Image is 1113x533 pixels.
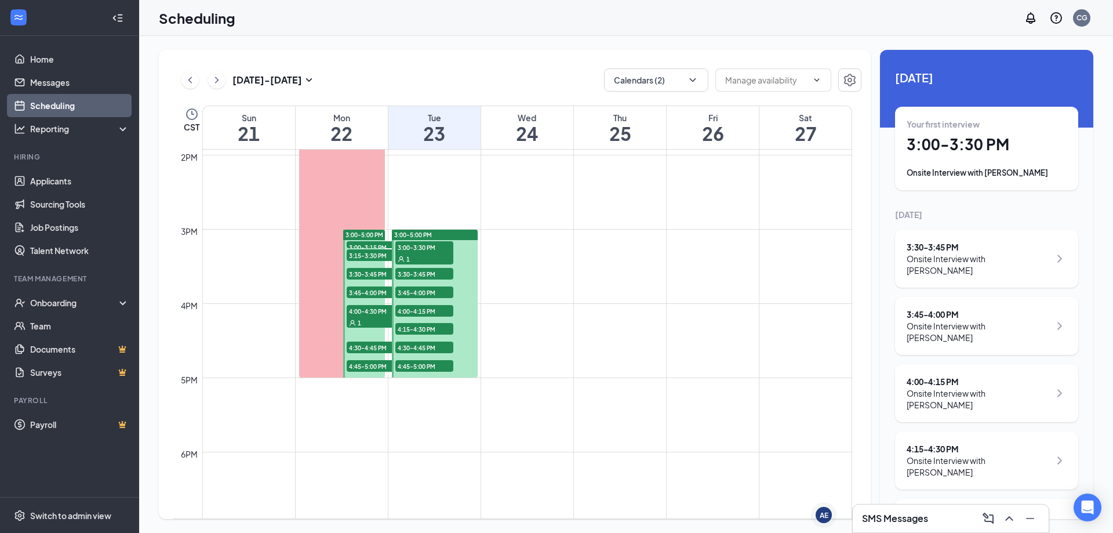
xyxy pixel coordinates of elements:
a: September 21, 2025 [203,106,295,149]
a: SurveysCrown [30,361,129,384]
a: September 22, 2025 [296,106,388,149]
svg: Clock [185,107,199,121]
div: Hiring [14,152,127,162]
div: 4pm [179,299,200,312]
button: Minimize [1021,509,1039,528]
a: DocumentsCrown [30,338,129,361]
span: 4:30-4:45 PM [395,342,453,353]
div: Fri [667,112,759,124]
button: ComposeMessage [979,509,998,528]
div: 3:45 - 4:00 PM [907,309,1050,320]
div: [DATE] [895,209,1078,220]
div: 2pm [179,151,200,164]
div: 5pm [179,374,200,386]
svg: QuestionInfo [1049,11,1063,25]
svg: ChevronRight [1053,252,1067,266]
span: 4:45-5:00 PM [347,360,405,372]
a: September 24, 2025 [481,106,573,149]
span: 3:30-3:45 PM [395,268,453,280]
h1: 23 [388,124,481,143]
a: Team [30,314,129,338]
div: Mon [296,112,388,124]
h3: [DATE] - [DATE] [232,74,302,86]
h3: SMS Messages [862,512,928,525]
div: Onsite Interview with [PERSON_NAME] [907,387,1050,411]
span: 3:45-4:00 PM [347,287,405,298]
a: Home [30,48,129,71]
a: September 25, 2025 [574,106,666,149]
div: 3pm [179,225,200,238]
a: September 27, 2025 [759,106,852,149]
button: ChevronLeft [181,71,199,89]
a: Talent Network [30,239,129,262]
svg: ChevronLeft [184,73,196,87]
div: Your first interview [907,118,1067,130]
span: 1 [406,255,410,263]
span: 3:00-3:30 PM [395,241,453,253]
svg: ChevronRight [1053,386,1067,400]
svg: ChevronUp [1002,512,1016,525]
h1: 21 [203,124,295,143]
div: Onsite Interview with [PERSON_NAME] [907,455,1050,478]
span: 4:30-4:45 PM [347,342,405,353]
svg: Collapse [112,12,123,24]
div: AE [820,510,828,520]
div: 3:30 - 3:45 PM [907,241,1050,253]
svg: User [398,256,405,263]
div: 6pm [179,448,200,461]
svg: Minimize [1023,512,1037,525]
div: Team Management [14,274,127,284]
a: PayrollCrown [30,413,129,436]
span: 1 [358,319,361,327]
div: 4:15 - 4:30 PM [907,443,1050,455]
input: Manage availability [725,74,808,86]
div: Open Intercom Messenger [1074,494,1101,521]
svg: ComposeMessage [981,512,995,525]
a: September 23, 2025 [388,106,481,149]
div: Switch to admin view [30,510,111,521]
h1: 22 [296,124,388,143]
h1: 27 [759,124,852,143]
h1: 26 [667,124,759,143]
svg: User [349,320,356,327]
svg: ChevronRight [211,73,223,87]
svg: UserCheck [14,297,26,309]
button: ChevronUp [1000,509,1019,528]
div: Sat [759,112,852,124]
svg: SmallChevronDown [302,73,316,87]
svg: ChevronRight [1053,319,1067,333]
svg: Notifications [1024,11,1038,25]
svg: ChevronDown [687,74,699,86]
span: [DATE] [895,68,1078,86]
svg: WorkstreamLogo [13,12,24,23]
div: Onboarding [30,297,119,309]
div: Sun [203,112,295,124]
span: 4:00-4:15 PM [395,305,453,317]
a: Applicants [30,169,129,193]
a: Job Postings [30,216,129,239]
div: Onsite Interview with [PERSON_NAME] [907,320,1050,343]
button: ChevronRight [208,71,225,89]
div: Reporting [30,123,130,135]
span: 3:45-4:00 PM [395,287,453,298]
div: Onsite Interview with [PERSON_NAME] [907,167,1067,179]
a: Messages [30,71,129,94]
h1: 3:00 - 3:30 PM [907,135,1067,154]
h1: 25 [574,124,666,143]
span: 3:00-5:00 PM [345,231,383,239]
svg: Settings [843,73,857,87]
div: Tue [388,112,481,124]
div: Onsite Interview with [PERSON_NAME] [907,253,1050,276]
button: Settings [838,68,861,92]
span: 3:30-3:45 PM [347,268,405,280]
div: Thu [574,112,666,124]
div: 4:00 - 4:15 PM [907,376,1050,387]
h1: 24 [481,124,573,143]
a: September 26, 2025 [667,106,759,149]
span: 4:00-4:30 PM [347,305,405,317]
a: Sourcing Tools [30,193,129,216]
h1: Scheduling [159,8,235,28]
span: CST [184,121,199,133]
span: 3:15-3:30 PM [347,249,405,261]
